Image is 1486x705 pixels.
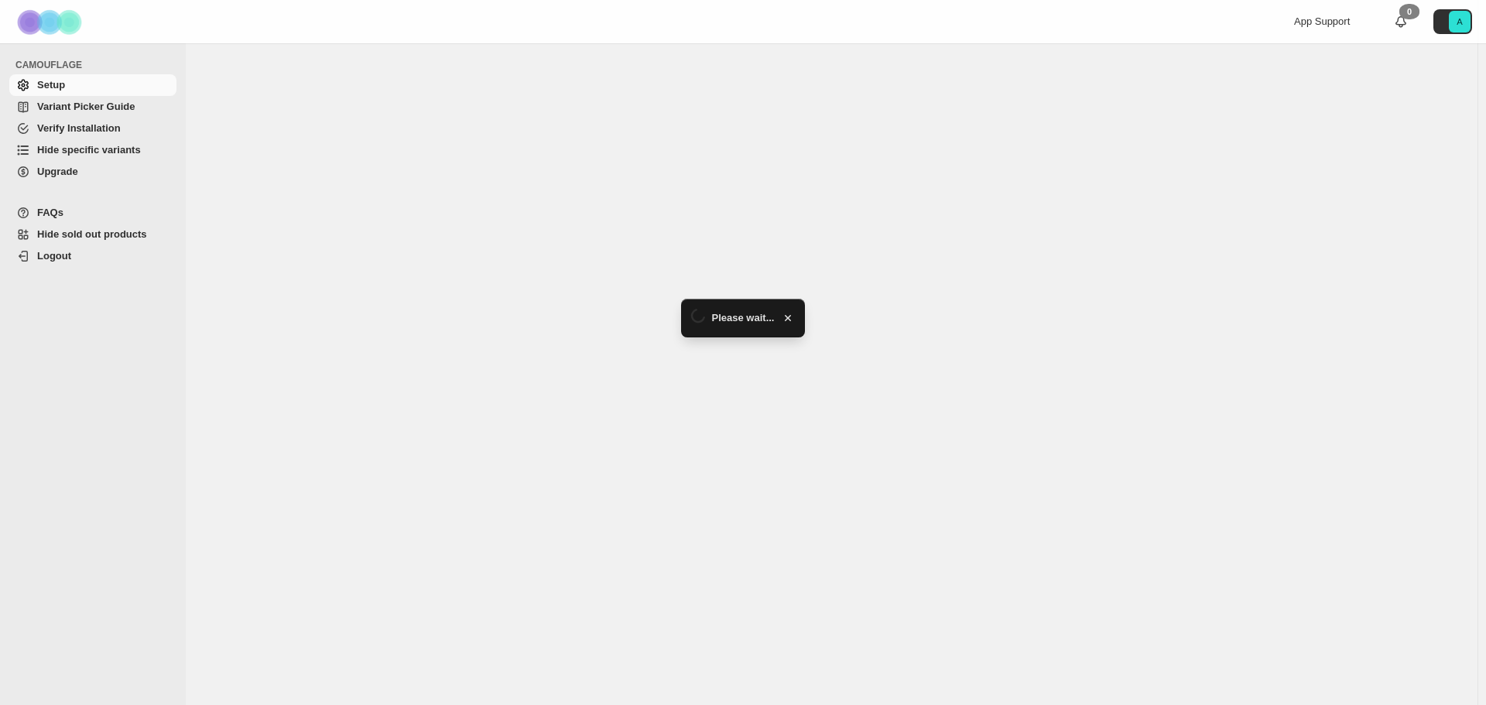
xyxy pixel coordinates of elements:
[712,310,775,326] span: Please wait...
[37,101,135,112] span: Variant Picker Guide
[1457,17,1463,26] text: A
[12,1,90,43] img: Camouflage
[9,202,176,224] a: FAQs
[15,59,178,71] span: CAMOUFLAGE
[9,224,176,245] a: Hide sold out products
[9,118,176,139] a: Verify Installation
[9,96,176,118] a: Variant Picker Guide
[9,245,176,267] a: Logout
[9,139,176,161] a: Hide specific variants
[37,122,121,134] span: Verify Installation
[37,250,71,262] span: Logout
[1433,9,1472,34] button: Avatar with initials A
[1399,4,1419,19] div: 0
[37,228,147,240] span: Hide sold out products
[9,161,176,183] a: Upgrade
[37,207,63,218] span: FAQs
[37,79,65,91] span: Setup
[1294,15,1350,27] span: App Support
[1393,14,1409,29] a: 0
[1449,11,1471,33] span: Avatar with initials A
[37,144,141,156] span: Hide specific variants
[37,166,78,177] span: Upgrade
[9,74,176,96] a: Setup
